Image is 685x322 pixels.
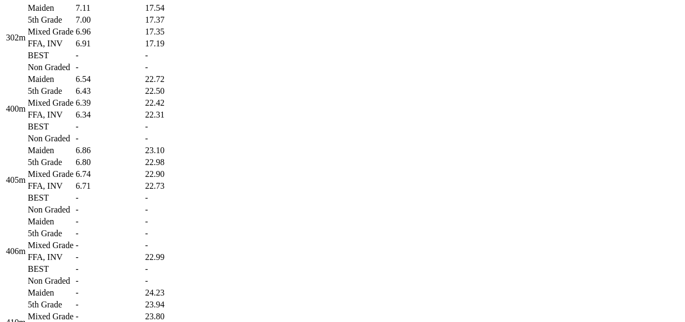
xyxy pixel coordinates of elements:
[27,157,74,168] td: 5th Grade
[27,121,74,132] td: BEST
[75,109,143,120] td: 6.34
[27,145,74,156] td: Maiden
[145,264,201,275] td: -
[145,181,201,191] td: 22.73
[145,240,201,251] td: -
[145,38,201,49] td: 17.19
[145,252,201,263] td: 22.99
[5,145,26,215] td: 405m
[27,50,74,61] td: BEST
[75,62,143,73] td: -
[75,145,143,156] td: 6.86
[145,109,201,120] td: 22.31
[75,86,143,97] td: 6.43
[75,311,143,322] td: -
[75,287,143,298] td: -
[27,74,74,85] td: Maiden
[27,3,74,13] td: Maiden
[75,121,143,132] td: -
[27,264,74,275] td: BEST
[27,193,74,203] td: BEST
[145,133,201,144] td: -
[75,26,143,37] td: 6.96
[27,98,74,108] td: Mixed Grade
[27,204,74,215] td: Non Graded
[75,133,143,144] td: -
[27,15,74,25] td: 5th Grade
[27,240,74,251] td: Mixed Grade
[75,276,143,286] td: -
[145,276,201,286] td: -
[75,74,143,85] td: 6.54
[75,216,143,227] td: -
[27,62,74,73] td: Non Graded
[5,216,26,286] td: 406m
[27,109,74,120] td: FFA, INV
[145,169,201,180] td: 22.90
[145,50,201,61] td: -
[145,193,201,203] td: -
[145,228,201,239] td: -
[75,169,143,180] td: 6.74
[27,133,74,144] td: Non Graded
[145,62,201,73] td: -
[75,157,143,168] td: 6.80
[27,311,74,322] td: Mixed Grade
[145,26,201,37] td: 17.35
[145,74,201,85] td: 22.72
[75,3,143,13] td: 7.11
[27,181,74,191] td: FFA, INV
[145,86,201,97] td: 22.50
[27,169,74,180] td: Mixed Grade
[145,145,201,156] td: 23.10
[27,252,74,263] td: FFA, INV
[75,181,143,191] td: 6.71
[5,3,26,73] td: 302m
[27,38,74,49] td: FFA, INV
[27,276,74,286] td: Non Graded
[145,157,201,168] td: 22.98
[145,3,201,13] td: 17.54
[145,287,201,298] td: 24.23
[75,50,143,61] td: -
[145,311,201,322] td: 23.80
[145,299,201,310] td: 23.94
[27,26,74,37] td: Mixed Grade
[27,228,74,239] td: 5th Grade
[27,216,74,227] td: Maiden
[145,98,201,108] td: 22.42
[75,38,143,49] td: 6.91
[145,121,201,132] td: -
[75,193,143,203] td: -
[27,299,74,310] td: 5th Grade
[27,287,74,298] td: Maiden
[75,15,143,25] td: 7.00
[145,15,201,25] td: 17.37
[27,86,74,97] td: 5th Grade
[145,204,201,215] td: -
[75,228,143,239] td: -
[145,216,201,227] td: -
[75,252,143,263] td: -
[75,98,143,108] td: 6.39
[75,240,143,251] td: -
[75,204,143,215] td: -
[75,264,143,275] td: -
[75,299,143,310] td: -
[5,74,26,144] td: 400m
